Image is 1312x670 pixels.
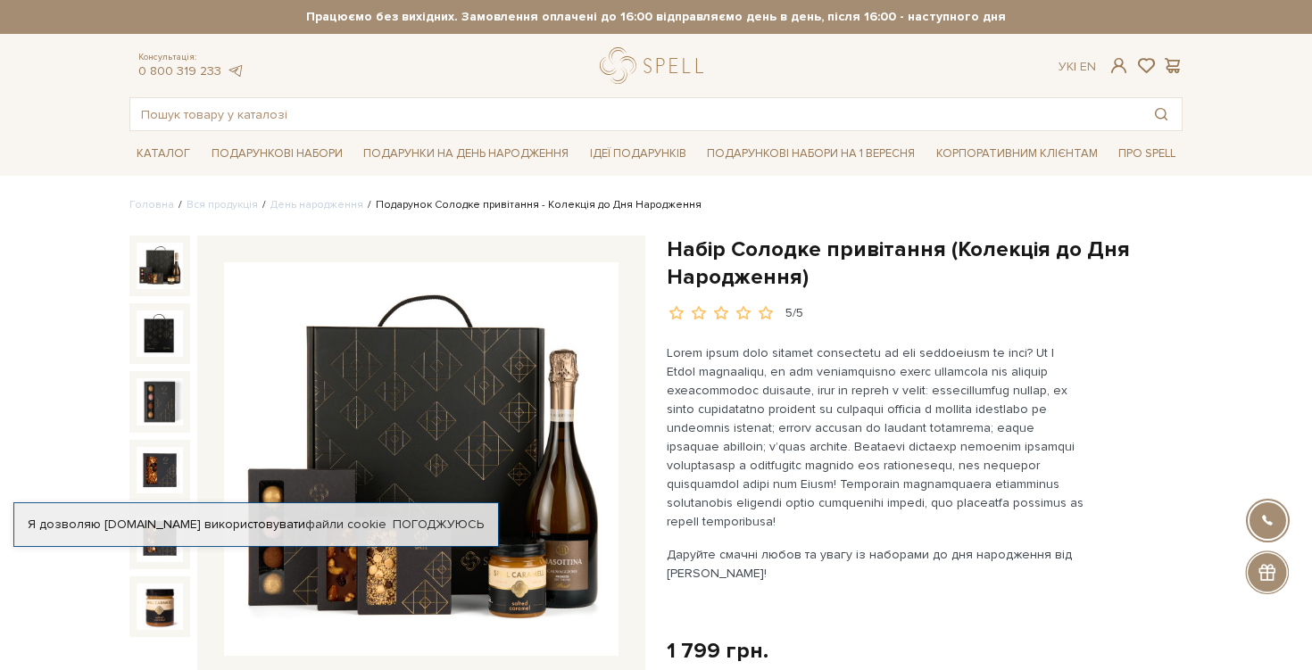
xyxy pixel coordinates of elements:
span: Консультація: [138,52,244,63]
a: Корпоративним клієнтам [929,138,1105,169]
img: Набір Солодке привітання (Колекція до Дня Народження) [137,378,183,425]
li: Подарунок Солодке привітання - Колекція до Дня Народження [363,197,702,213]
img: Набір Солодке привітання (Колекція до Дня Народження) [137,583,183,630]
a: Головна [129,198,174,211]
a: День народження [270,198,363,211]
div: 1 799 грн. [667,637,768,665]
span: | [1074,59,1076,74]
a: En [1080,59,1096,74]
button: Пошук товару у каталозі [1141,98,1182,130]
img: Набір Солодке привітання (Колекція до Дня Народження) [137,310,183,357]
a: 0 800 319 233 [138,63,221,79]
a: Вся продукція [187,198,258,211]
img: Набір Солодке привітання (Колекція до Дня Народження) [224,262,619,657]
div: Ук [1059,59,1096,75]
a: Подарунки на День народження [356,140,576,168]
a: telegram [226,63,244,79]
a: файли cookie [305,517,386,532]
a: Каталог [129,140,197,168]
img: Набір Солодке привітання (Колекція до Дня Народження) [137,243,183,289]
a: logo [600,47,711,84]
a: Погоджуюсь [393,517,484,533]
a: Подарункові набори на 1 Вересня [700,138,922,169]
img: Набір Солодке привітання (Колекція до Дня Народження) [137,447,183,493]
a: Про Spell [1111,140,1183,168]
div: Я дозволяю [DOMAIN_NAME] використовувати [14,517,498,533]
input: Пошук товару у каталозі [130,98,1141,130]
a: Подарункові набори [204,140,350,168]
p: Lorem ipsum dolo sitamet consectetu ad eli seddoeiusm te inci? Ut l Etdol magnaaliqu, en adm veni... [667,343,1085,531]
strong: Працюємо без вихідних. Замовлення оплачені до 16:00 відправляємо день в день, після 16:00 - насту... [129,9,1183,25]
h1: Набір Солодке привітання (Колекція до Дня Народження) [667,236,1183,291]
p: Даруйте смачні любов та увагу із наборами до дня народження від [PERSON_NAME]! [667,545,1085,583]
a: Ідеї подарунків [583,140,693,168]
div: 5/5 [785,305,803,322]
